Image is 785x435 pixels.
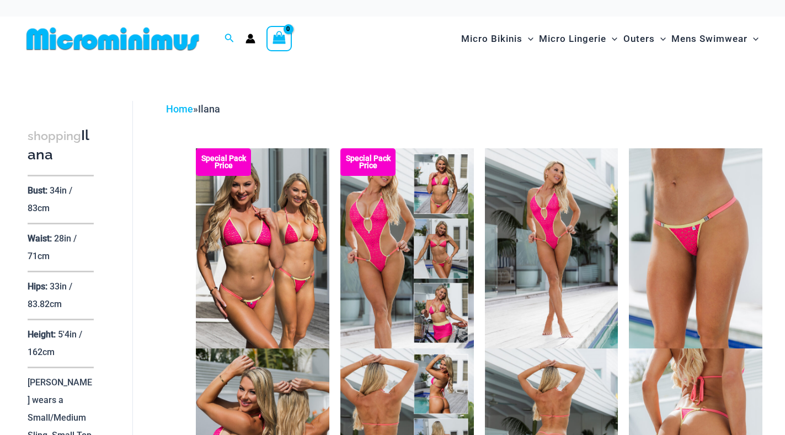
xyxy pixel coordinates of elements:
span: » [166,103,220,115]
nav: Site Navigation [457,20,763,57]
img: Tri Top Pack F [196,148,329,348]
a: View Shopping Cart, empty [266,26,292,51]
p: Height: [28,329,56,340]
a: Account icon link [245,34,255,44]
span: Ilana [198,103,220,115]
span: shopping [28,129,81,143]
a: Search icon link [225,32,234,46]
p: Hips: [28,281,47,292]
span: Micro Bikinis [461,25,522,53]
a: Home [166,103,193,115]
a: Micro LingerieMenu ToggleMenu Toggle [536,22,620,56]
a: OutersMenu ToggleMenu Toggle [621,22,669,56]
a: Mens SwimwearMenu ToggleMenu Toggle [669,22,761,56]
span: Menu Toggle [655,25,666,53]
b: Special Pack Price [196,155,251,169]
span: Menu Toggle [747,25,759,53]
span: Micro Lingerie [539,25,606,53]
span: Menu Toggle [522,25,533,53]
span: Menu Toggle [606,25,617,53]
h3: Ilana [28,126,94,164]
img: MM SHOP LOGO FLAT [22,26,204,51]
img: Bubble Mesh Highlight Pink 819 One Piece 01 [485,148,618,348]
b: Special Pack Price [340,155,396,169]
p: Waist: [28,233,52,244]
p: 33in / 83.82cm [28,281,72,309]
p: 34in / 83cm [28,185,72,213]
img: Bubble Mesh Highlight Pink 469 Thong 01 [629,148,762,348]
span: Outers [623,25,655,53]
a: Micro BikinisMenu ToggleMenu Toggle [458,22,536,56]
img: Collection Pack F [340,148,474,348]
span: Mens Swimwear [671,25,747,53]
p: Bust: [28,185,47,196]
